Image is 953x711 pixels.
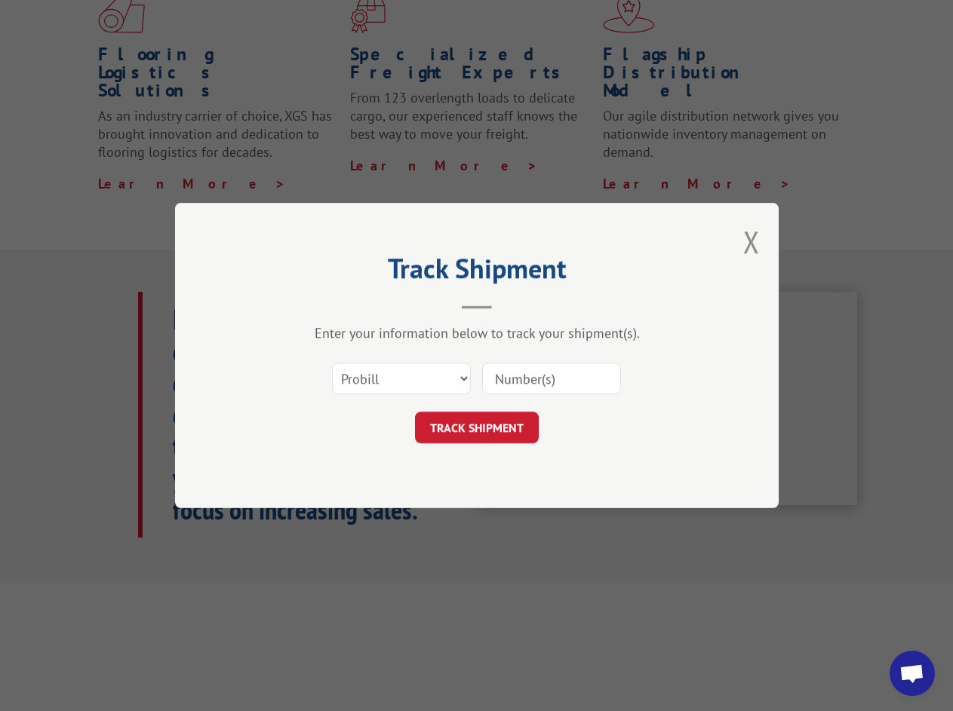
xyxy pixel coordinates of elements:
[890,651,935,696] div: Open chat
[482,363,621,394] input: Number(s)
[251,258,703,287] h2: Track Shipment
[415,412,539,443] button: TRACK SHIPMENT
[743,222,760,262] button: Close modal
[251,324,703,342] div: Enter your information below to track your shipment(s).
